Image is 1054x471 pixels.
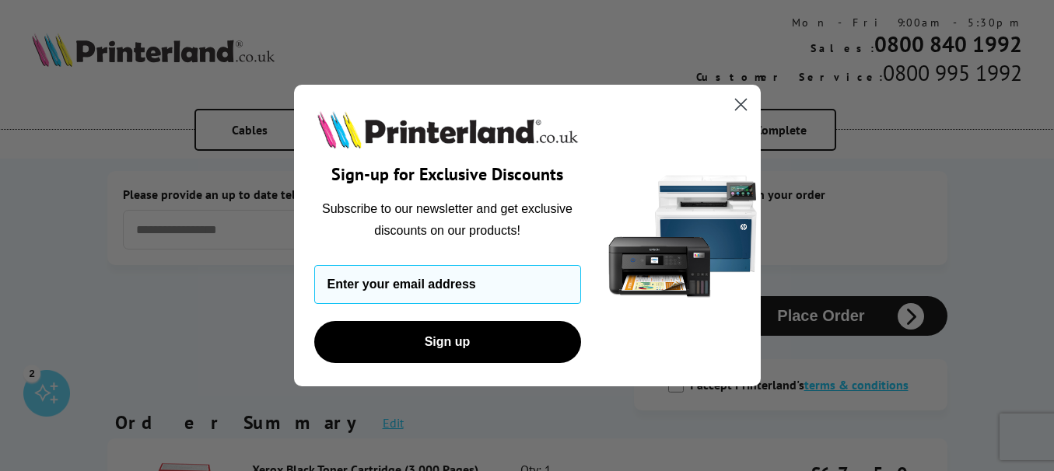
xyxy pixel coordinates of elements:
button: Close dialog [727,91,755,118]
input: Enter your email address [314,265,581,304]
button: Sign up [314,321,581,363]
span: Sign-up for Exclusive Discounts [331,163,563,185]
img: Printerland.co.uk [314,108,581,152]
span: Subscribe to our newsletter and get exclusive discounts on our products! [322,202,573,237]
img: 5290a21f-4df8-4860-95f4-ea1e8d0e8904.png [605,85,761,387]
